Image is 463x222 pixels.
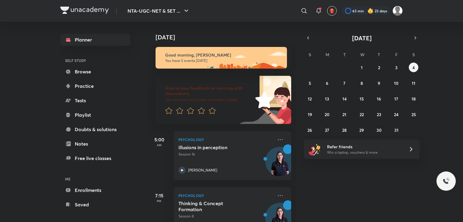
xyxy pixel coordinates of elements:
[340,78,349,88] button: October 7, 2025
[392,78,401,88] button: October 10, 2025
[156,34,297,41] h4: [DATE]
[308,112,312,117] abbr: October 19, 2025
[395,52,398,57] abbr: Friday
[124,5,194,17] button: NTA-UGC-NET & SET ...
[178,214,273,219] p: Session 8
[378,80,380,86] abbr: October 9, 2025
[165,58,282,63] p: You have 5 events [DATE]
[326,52,329,57] abbr: Monday
[412,52,415,57] abbr: Saturday
[394,127,398,133] abbr: October 31, 2025
[394,80,398,86] abbr: October 10, 2025
[392,63,401,72] button: October 3, 2025
[377,96,381,102] abbr: October 16, 2025
[357,109,367,119] button: October 22, 2025
[374,109,384,119] button: October 23, 2025
[374,78,384,88] button: October 9, 2025
[305,78,315,88] button: October 5, 2025
[367,8,373,14] img: streak
[147,199,171,203] p: PM
[60,152,130,164] a: Free live classes
[147,136,171,143] h5: 5:00
[409,94,418,103] button: October 18, 2025
[340,109,349,119] button: October 21, 2025
[327,143,401,150] h6: Refer friends
[147,143,171,147] p: AM
[60,34,130,46] a: Planner
[325,127,329,133] abbr: October 27, 2025
[411,112,416,117] abbr: October 25, 2025
[60,7,109,15] a: Company Logo
[357,63,367,72] button: October 1, 2025
[60,138,130,150] a: Notes
[266,150,294,179] img: Avatar
[395,65,398,70] abbr: October 3, 2025
[178,200,254,212] h5: Thinking & Concept Formation
[309,80,311,86] abbr: October 5, 2025
[342,112,346,117] abbr: October 21, 2025
[443,177,450,185] img: ttu
[60,109,130,121] a: Playlist
[342,127,347,133] abbr: October 28, 2025
[361,65,363,70] abbr: October 1, 2025
[409,63,418,72] button: October 4, 2025
[359,127,364,133] abbr: October 29, 2025
[360,96,364,102] abbr: October 15, 2025
[392,94,401,103] button: October 17, 2025
[305,94,315,103] button: October 12, 2025
[178,192,273,199] p: Psychology
[165,97,253,102] p: Your word will help make Unacademy better
[322,94,332,103] button: October 13, 2025
[392,109,401,119] button: October 24, 2025
[327,150,401,155] p: Win a laptop, vouchers & more
[147,192,171,199] h5: 7:15
[60,184,130,196] a: Enrollments
[412,65,415,70] abbr: October 4, 2025
[322,78,332,88] button: October 6, 2025
[60,199,130,211] a: Saved
[325,96,329,102] abbr: October 13, 2025
[378,52,380,57] abbr: Thursday
[374,125,384,135] button: October 30, 2025
[357,94,367,103] button: October 15, 2025
[374,94,384,103] button: October 16, 2025
[308,96,312,102] abbr: October 12, 2025
[340,94,349,103] button: October 14, 2025
[178,152,273,157] p: Session 16
[309,143,321,155] img: referral
[392,6,403,16] img: Atia khan
[327,6,337,16] button: avatar
[165,85,253,96] h6: Give us your feedback on learning with Unacademy
[60,80,130,92] a: Practice
[60,66,130,78] a: Browse
[322,109,332,119] button: October 20, 2025
[326,80,328,86] abbr: October 6, 2025
[352,34,372,42] span: [DATE]
[178,136,273,143] p: Psychology
[305,125,315,135] button: October 26, 2025
[178,144,254,150] h5: Illusions in perception
[411,96,416,102] abbr: October 18, 2025
[357,78,367,88] button: October 8, 2025
[156,47,287,69] img: morning
[343,52,346,57] abbr: Tuesday
[377,112,381,117] abbr: October 23, 2025
[394,112,398,117] abbr: October 24, 2025
[329,8,335,14] img: avatar
[357,125,367,135] button: October 29, 2025
[309,52,311,57] abbr: Sunday
[60,55,130,66] h6: SELF STUDY
[394,96,398,102] abbr: October 17, 2025
[165,52,282,58] h6: Good morning, [PERSON_NAME]
[343,80,345,86] abbr: October 7, 2025
[312,34,411,42] button: [DATE]
[374,63,384,72] button: October 2, 2025
[60,174,130,184] h6: ME
[235,76,291,124] img: feedback_image
[340,125,349,135] button: October 28, 2025
[360,112,364,117] abbr: October 22, 2025
[342,96,347,102] abbr: October 14, 2025
[60,123,130,135] a: Doubts & solutions
[305,109,315,119] button: October 19, 2025
[360,52,364,57] abbr: Wednesday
